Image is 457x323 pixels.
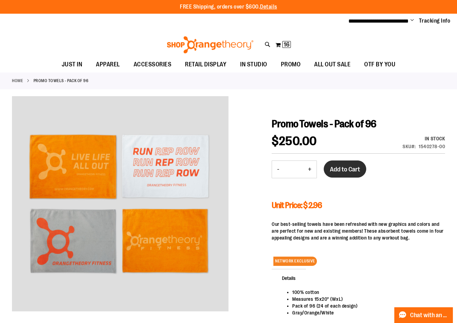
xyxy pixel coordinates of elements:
[185,57,226,72] span: RETAIL DISPLAY
[272,118,376,130] span: Promo Towels - Pack of 96
[273,257,317,266] span: NETWORK EXCLUSIVE
[281,57,301,72] span: PROMO
[166,36,255,53] img: Shop Orangetheory
[180,3,277,11] p: FREE Shipping, orders over $600.
[12,78,23,84] a: Home
[425,136,445,141] span: In stock
[272,161,284,178] button: Decrease product quantity
[12,95,228,311] img: Main for Promo Towels - Pack of 96
[272,269,306,287] span: Details
[240,57,267,72] span: IN STUDIO
[96,57,120,72] span: APPAREL
[324,160,366,178] button: Add to Cart
[292,296,438,302] li: Measures 15x20" (WxL)
[272,134,317,148] span: $250.00
[272,201,322,210] span: Unit Price: $ 2.96
[403,144,416,149] strong: SKU
[410,312,449,319] span: Chat with an Expert
[410,17,414,24] button: Account menu
[134,57,172,72] span: ACCESSORIES
[330,166,360,173] span: Add to Cart
[403,135,445,142] div: Availability
[303,161,317,178] button: Increase product quantity
[272,221,445,241] p: Our best-selling towels have been refreshed with new graphics and colors and are perfect for new ...
[284,161,303,178] input: Product quantity
[292,289,438,296] li: 100% cotton
[260,4,277,10] a: Details
[292,302,438,309] li: Pack of 96 (24 of each design)
[394,307,453,323] button: Chat with an Expert
[12,96,228,312] div: Main for Promo Towels - Pack of 96
[419,143,445,150] div: 1540278-00
[34,78,89,84] strong: Promo Towels - Pack of 96
[314,57,350,72] span: ALL OUT SALE
[419,17,450,25] a: Tracking Info
[284,41,289,48] span: 16
[364,57,395,72] span: OTF BY YOU
[12,96,228,312] div: carousel
[62,57,83,72] span: JUST IN
[292,309,438,316] li: Gray/Orange/White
